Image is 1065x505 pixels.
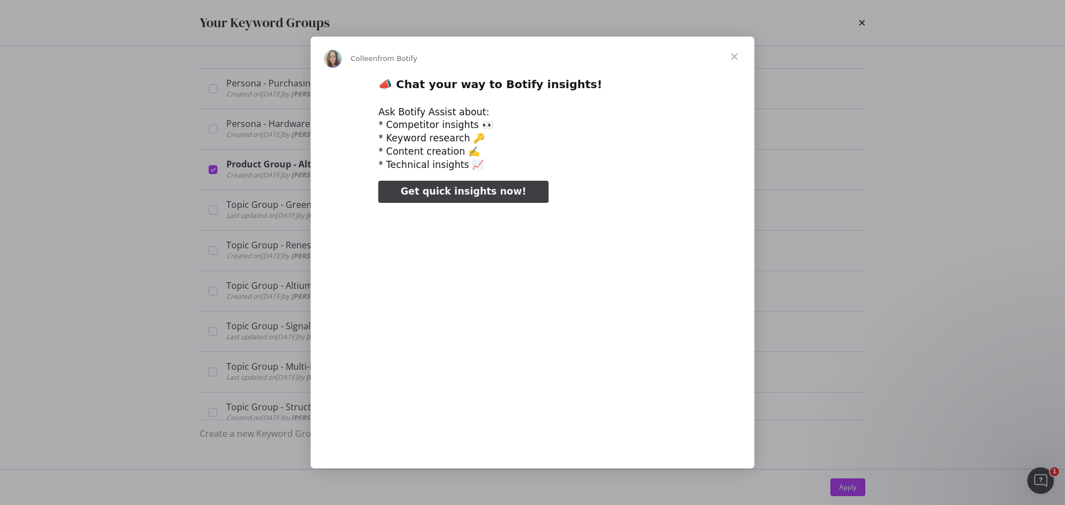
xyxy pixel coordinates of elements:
[714,37,754,76] span: Close
[378,54,418,63] span: from Botify
[324,50,342,68] img: Profile image for Colleen
[378,77,687,98] h2: 📣 Chat your way to Botify insights!
[301,212,764,443] video: Play video
[378,181,548,203] a: Get quick insights now!
[378,106,687,172] div: Ask Botify Assist about: * Competitor insights 👀 * Keyword research 🔑 * Content creation ✍️ * Tec...
[351,54,378,63] span: Colleen
[400,186,526,197] span: Get quick insights now!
